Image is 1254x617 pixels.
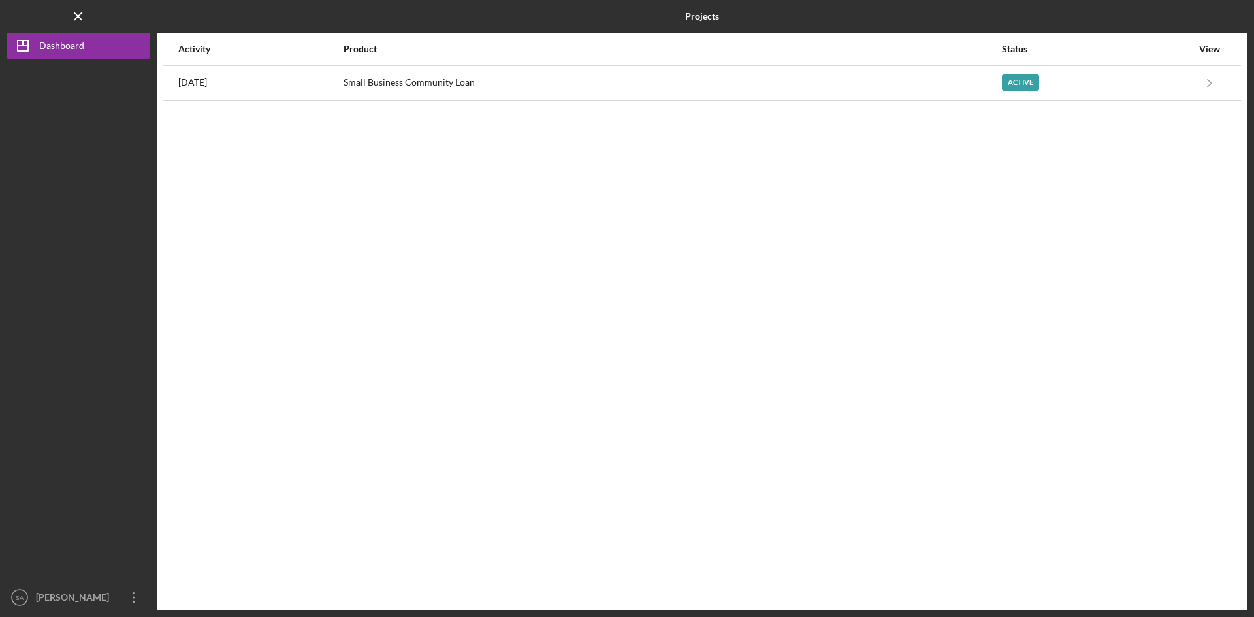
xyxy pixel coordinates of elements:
[1002,44,1192,54] div: Status
[344,44,1001,54] div: Product
[7,33,150,59] button: Dashboard
[178,44,342,54] div: Activity
[16,594,24,601] text: SA
[178,77,207,87] time: 2025-09-22 16:15
[39,33,84,62] div: Dashboard
[1002,74,1039,91] div: Active
[685,11,719,22] b: Projects
[344,67,1001,99] div: Small Business Community Loan
[33,584,118,614] div: [PERSON_NAME]
[1193,44,1226,54] div: View
[7,584,150,610] button: SA[PERSON_NAME]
